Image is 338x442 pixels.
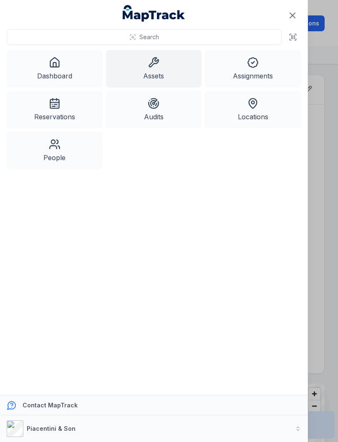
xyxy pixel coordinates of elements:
[284,7,301,24] button: Close navigation
[7,91,103,128] a: Reservations
[139,33,159,41] span: Search
[106,50,202,88] a: Assets
[7,29,282,45] button: Search
[23,402,78,409] strong: Contact MapTrack
[7,132,103,169] a: People
[205,91,301,128] a: Locations
[123,5,185,22] a: MapTrack
[7,50,103,88] a: Dashboard
[27,425,76,432] strong: Piacentini & Son
[106,91,202,128] a: Audits
[205,50,301,88] a: Assignments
